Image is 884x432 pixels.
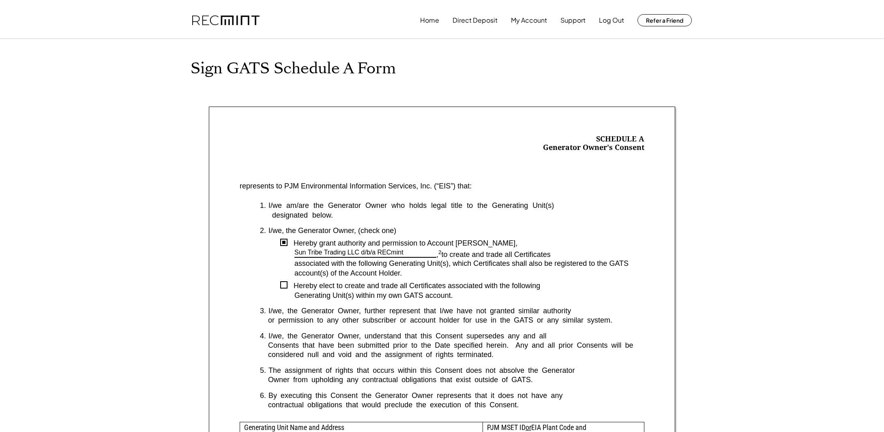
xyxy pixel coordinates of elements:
div: Hereby elect to create and trade all Certificates associated with the following [288,281,644,291]
div: 2. [260,226,266,235]
div: contractual obligations that would preclude the execution of this Consent. [260,400,644,410]
button: Log Out [599,12,624,28]
sup: 2 [438,249,442,255]
div: 4. [260,331,266,341]
div: The assignment of rights that occurs within this Consent does not absolve the Generator [268,366,644,375]
div: represents to PJM Environmental Information Services, Inc. (“EIS”) that: [240,182,472,191]
div: Hereby grant authority and permission to Account [PERSON_NAME], [288,239,644,248]
div: to create and trade all Certificates [442,250,644,259]
div: Generating Unit(s) within my own GATS account. [294,291,644,300]
div: I/we, the Generator Owner, further represent that I/we have not granted similar authority [268,306,644,316]
div: or permission to any other subscriber or account holder for use in the GATS or any similar system. [260,316,644,325]
div: Owner from upholding any contractual obligations that exist outside of GATS. [260,375,644,385]
div: Consents that have been submitted prior to the Date specified herein. Any and all prior Consents ... [260,341,644,360]
div: SCHEDULE A Generator Owner's Consent [543,135,644,153]
div: I/we, the Generator Owner, understand that this Consent supersedes any and all [268,331,644,341]
div: , [436,250,442,259]
div: 5. [260,366,266,375]
button: Home [420,12,439,28]
u: or [526,423,531,432]
button: Support [560,12,586,28]
button: Direct Deposit [453,12,498,28]
img: yH5BAEAAAAALAAAAAABAAEAAAIBRAA7 [240,127,331,160]
div: designated below. [260,211,644,220]
div: Sun Tribe Trading LLC d/b/a RECmint [294,248,403,257]
div: By executing this Consent the Generator Owner represents that it does not have any [268,391,644,400]
div: I/we, the Generator Owner, (check one) [268,226,644,235]
div: I/we am/are the Generator Owner who holds legal title to the Generating Unit(s) [268,201,644,210]
button: Refer a Friend [637,14,692,26]
div: 6. [260,391,266,400]
button: My Account [511,12,547,28]
div: 3. [260,306,266,316]
h1: Sign GATS Schedule A Form [191,59,693,78]
div: associated with the following Generating Unit(s), which Certificates shall also be registered to ... [294,259,644,278]
div: 1. [260,201,266,210]
img: recmint-logotype%403x.png [192,15,260,26]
